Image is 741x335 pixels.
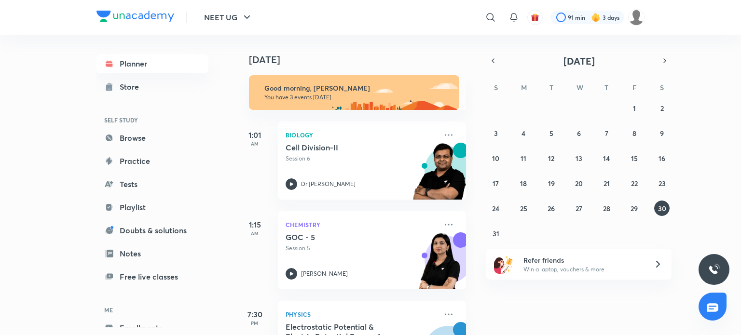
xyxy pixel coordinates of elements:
abbr: Friday [632,83,636,92]
abbr: August 22, 2025 [631,179,638,188]
a: Doubts & solutions [96,221,208,240]
button: August 8, 2025 [627,125,642,141]
button: August 24, 2025 [488,201,504,216]
button: August 31, 2025 [488,226,504,241]
button: August 7, 2025 [599,125,614,141]
a: Tests [96,174,208,194]
p: Win a laptop, vouchers & more [523,265,642,274]
a: Notes [96,244,208,263]
button: August 23, 2025 [654,175,670,191]
h4: [DATE] [249,54,476,66]
h5: 7:30 [235,308,274,320]
abbr: Tuesday [549,83,553,92]
button: August 11, 2025 [516,150,531,166]
abbr: August 17, 2025 [493,179,499,188]
a: Planner [96,54,208,73]
abbr: August 28, 2025 [603,204,610,213]
h5: 1:15 [235,219,274,230]
h5: Cell Division-II [286,143,406,152]
button: [DATE] [500,54,658,67]
abbr: August 7, 2025 [605,129,608,138]
abbr: Wednesday [576,83,583,92]
abbr: August 20, 2025 [575,179,583,188]
button: August 12, 2025 [544,150,559,166]
p: You have 3 events [DATE] [264,94,451,101]
abbr: August 15, 2025 [631,154,638,163]
button: August 28, 2025 [599,201,614,216]
h5: 1:01 [235,129,274,141]
button: August 25, 2025 [516,201,531,216]
abbr: August 19, 2025 [548,179,555,188]
abbr: August 5, 2025 [549,129,553,138]
img: Sumaiyah Hyder [628,9,645,26]
h6: Good morning, [PERSON_NAME] [264,84,451,93]
abbr: August 18, 2025 [520,179,527,188]
button: August 27, 2025 [571,201,587,216]
button: August 3, 2025 [488,125,504,141]
p: Dr [PERSON_NAME] [301,180,356,188]
img: unacademy [413,143,466,209]
p: PM [235,320,274,326]
button: August 2, 2025 [654,100,670,116]
p: Session 6 [286,154,437,163]
button: August 4, 2025 [516,125,531,141]
button: August 16, 2025 [654,150,670,166]
abbr: August 8, 2025 [632,129,636,138]
button: August 1, 2025 [627,100,642,116]
img: morning [249,75,459,110]
abbr: August 21, 2025 [604,179,610,188]
img: ttu [708,264,720,275]
p: AM [235,141,274,147]
button: NEET UG [198,8,259,27]
abbr: August 16, 2025 [659,154,665,163]
h5: GOC - 5 [286,232,406,242]
abbr: Saturday [660,83,664,92]
abbr: August 9, 2025 [660,129,664,138]
a: Company Logo [96,11,174,25]
img: referral [494,255,513,274]
h6: Refer friends [523,255,642,265]
abbr: August 11, 2025 [521,154,526,163]
div: Store [120,81,145,93]
button: August 29, 2025 [627,201,642,216]
abbr: August 4, 2025 [521,129,525,138]
p: Biology [286,129,437,141]
a: Browse [96,128,208,147]
h6: SELF STUDY [96,112,208,128]
p: Session 5 [286,244,437,253]
abbr: August 24, 2025 [492,204,499,213]
abbr: August 31, 2025 [493,229,499,238]
abbr: August 26, 2025 [548,204,555,213]
img: unacademy [413,232,466,299]
abbr: Thursday [604,83,608,92]
abbr: Monday [521,83,527,92]
a: Practice [96,151,208,171]
abbr: August 23, 2025 [659,179,666,188]
button: August 14, 2025 [599,150,614,166]
p: AM [235,230,274,236]
span: [DATE] [563,54,595,67]
button: August 30, 2025 [654,201,670,216]
button: August 22, 2025 [627,175,642,191]
h6: ME [96,302,208,318]
abbr: August 2, 2025 [660,104,664,113]
abbr: Sunday [494,83,498,92]
a: Playlist [96,198,208,217]
button: August 10, 2025 [488,150,504,166]
a: Free live classes [96,267,208,286]
abbr: August 12, 2025 [548,154,554,163]
abbr: August 25, 2025 [520,204,527,213]
button: avatar [527,10,543,25]
button: August 17, 2025 [488,175,504,191]
button: August 9, 2025 [654,125,670,141]
abbr: August 13, 2025 [576,154,582,163]
button: August 20, 2025 [571,175,587,191]
button: August 15, 2025 [627,150,642,166]
p: Chemistry [286,219,437,230]
abbr: August 14, 2025 [603,154,610,163]
p: [PERSON_NAME] [301,269,348,278]
abbr: August 29, 2025 [631,204,638,213]
button: August 5, 2025 [544,125,559,141]
button: August 26, 2025 [544,201,559,216]
abbr: August 30, 2025 [658,204,666,213]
